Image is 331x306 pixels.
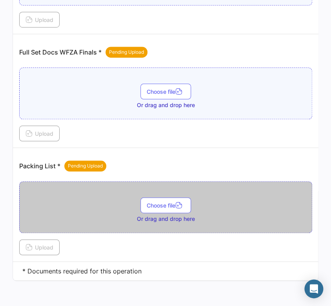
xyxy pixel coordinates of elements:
button: Upload [19,126,60,141]
span: Upload [25,16,53,23]
span: Pending Upload [68,162,103,169]
p: Full Set Docs WFZA Finals * [19,47,147,58]
span: Upload [25,130,53,137]
span: Pending Upload [109,49,144,56]
p: Packing List * [19,160,106,171]
div: Abrir Intercom Messenger [304,279,323,298]
span: Or drag and drop here [136,215,195,223]
span: Choose file [147,88,185,95]
button: Upload [19,12,60,27]
span: Choose file [147,202,185,209]
button: Choose file [140,197,191,213]
span: Upload [25,244,53,251]
span: Or drag and drop here [136,101,195,109]
button: Choose file [140,84,191,99]
button: Upload [19,239,60,255]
